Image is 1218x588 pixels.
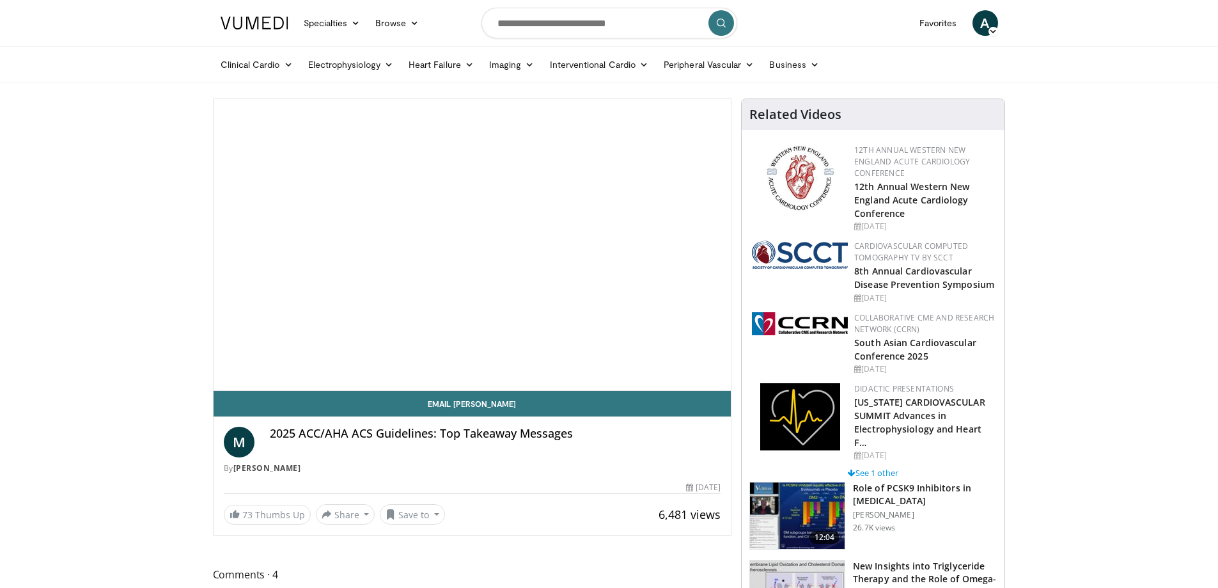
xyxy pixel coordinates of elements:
a: Email [PERSON_NAME] [214,391,731,417]
a: [PERSON_NAME] [233,463,301,473]
h3: Role of PCSK9 Inhibitors in [MEDICAL_DATA] [853,482,997,507]
h4: 2025 ACC/AHA ACS Guidelines: Top Takeaway Messages [270,427,721,441]
a: Browse [368,10,426,36]
button: Save to [380,504,445,525]
a: Peripheral Vascular [656,52,761,77]
a: Imaging [481,52,542,77]
img: 51a70120-4f25-49cc-93a4-67582377e75f.png.150x105_q85_autocrop_double_scale_upscale_version-0.2.png [752,241,848,269]
div: [DATE] [686,482,721,493]
a: 12th Annual Western New England Acute Cardiology Conference [854,180,969,219]
a: A [972,10,998,36]
img: a04ee3ba-8487-4636-b0fb-5e8d268f3737.png.150x105_q85_autocrop_double_scale_upscale_version-0.2.png [752,312,848,335]
div: [DATE] [854,221,994,232]
span: 6,481 views [659,507,721,522]
img: 1860aa7a-ba06-47e3-81a4-3dc728c2b4cf.png.150x105_q85_autocrop_double_scale_upscale_version-0.2.png [760,383,840,450]
span: 12:04 [809,531,840,544]
video-js: Video Player [214,99,731,391]
a: Interventional Cardio [542,52,657,77]
div: [DATE] [854,450,994,461]
a: 8th Annual Cardiovascular Disease Prevention Symposium [854,265,994,290]
div: [DATE] [854,363,994,375]
input: Search topics, interventions [481,8,737,38]
span: 73 [242,509,253,521]
a: Electrophysiology [301,52,401,77]
a: Heart Failure [401,52,481,77]
a: M [224,427,254,457]
a: Cardiovascular Computed Tomography TV by SCCT [854,241,968,263]
p: [PERSON_NAME] [853,510,997,520]
a: 73 Thumbs Up [224,505,311,525]
a: Business [761,52,827,77]
div: [DATE] [854,292,994,304]
a: South Asian Cardiovascular Conference 2025 [854,337,976,362]
button: Share [316,504,375,525]
div: By [224,463,721,474]
a: See 1 other [848,467,898,479]
a: 12th Annual Western New England Acute Cardiology Conference [854,145,970,179]
img: 3346fd73-c5f9-4d1f-bb16-7b1903aae427.150x105_q85_crop-smart_upscale.jpg [750,482,845,549]
a: Collaborative CME and Research Network (CCRN) [854,312,994,335]
a: Specialties [296,10,368,36]
img: 0954f259-7907-4053-a817-32a96463ecc8.png.150x105_q85_autocrop_double_scale_upscale_version-0.2.png [765,145,836,212]
span: Comments 4 [213,566,732,583]
a: Clinical Cardio [213,52,301,77]
p: 26.7K views [853,523,895,533]
a: [US_STATE] CARDIOVASCULAR SUMMIT Advances in Electrophysiology and Heart F… [854,396,985,449]
div: Didactic Presentations [854,383,994,395]
a: Favorites [912,10,965,36]
a: 12:04 Role of PCSK9 Inhibitors in [MEDICAL_DATA] [PERSON_NAME] 26.7K views [749,482,997,550]
img: VuMedi Logo [221,17,288,29]
h4: Related Videos [749,107,841,122]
